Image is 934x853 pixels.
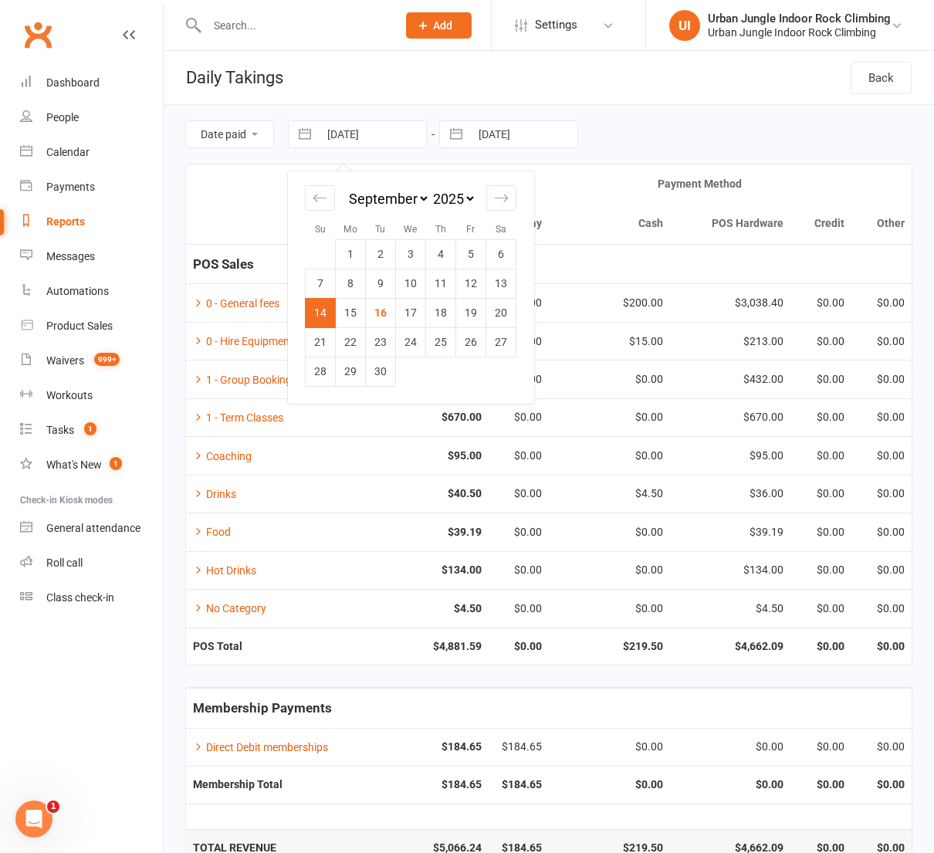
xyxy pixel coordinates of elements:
[426,298,456,327] td: Thursday, September 18, 2025
[366,327,396,357] td: Tuesday, September 23, 2025
[193,701,905,716] h5: Membership Payments
[306,269,336,298] td: Sunday, September 7, 2025
[797,603,844,614] div: $0.00
[46,424,74,436] div: Tasks
[374,641,482,652] strong: $4,881.59
[851,62,912,94] a: Back
[193,640,242,652] strong: POS Total
[374,411,482,423] strong: $670.00
[374,450,482,462] strong: $95.00
[858,641,905,652] strong: $0.00
[556,603,663,614] div: $0.00
[435,224,446,235] small: Th
[20,239,163,274] a: Messages
[456,239,486,269] td: Friday, September 5, 2025
[535,8,577,42] span: Settings
[858,374,905,385] div: $0.00
[15,801,52,838] iframe: Intercom live chat
[486,327,516,357] td: Saturday, September 27, 2025
[406,12,472,39] button: Add
[858,450,905,462] div: $0.00
[797,641,844,652] strong: $0.00
[94,353,120,366] span: 999+
[375,224,385,235] small: Tu
[466,224,475,235] small: Fr
[556,641,663,652] strong: $219.50
[496,526,542,538] div: $0.00
[319,121,426,147] input: From
[336,327,366,357] td: Monday, September 22, 2025
[496,178,905,190] div: Payment Method
[858,488,905,499] div: $0.00
[797,741,844,753] div: $0.00
[202,15,386,36] input: Search...
[496,224,506,235] small: Sa
[486,298,516,327] td: Saturday, September 20, 2025
[677,374,784,385] div: $432.00
[556,374,663,385] div: $0.00
[669,10,700,41] div: UI
[396,269,426,298] td: Wednesday, September 10, 2025
[20,378,163,413] a: Workouts
[556,741,663,753] div: $0.00
[396,239,426,269] td: Wednesday, September 3, 2025
[426,239,456,269] td: Thursday, September 4, 2025
[456,327,486,357] td: Friday, September 26, 2025
[20,274,163,309] a: Automations
[374,526,482,538] strong: $39.19
[396,327,426,357] td: Wednesday, September 24, 2025
[20,170,163,205] a: Payments
[556,779,663,790] strong: $0.00
[193,564,256,577] a: Hot Drinks
[426,269,456,298] td: Thursday, September 11, 2025
[20,546,163,581] a: Roll call
[797,450,844,462] div: $0.00
[110,457,122,470] span: 1
[193,297,279,310] a: 0 - General fees
[797,336,844,347] div: $0.00
[366,239,396,269] td: Tuesday, September 2, 2025
[556,526,663,538] div: $0.00
[20,413,163,448] a: Tasks 1
[193,602,266,614] a: No Category
[193,741,328,753] a: Direct Debit memberships
[366,269,396,298] td: Tuesday, September 9, 2025
[343,224,357,235] small: Mo
[677,411,784,423] div: $670.00
[677,779,784,790] strong: $0.00
[677,526,784,538] div: $39.19
[164,51,283,104] h1: Daily Takings
[486,239,516,269] td: Saturday, September 6, 2025
[193,257,905,272] h5: POS Sales
[496,488,542,499] div: $0.00
[20,100,163,135] a: People
[677,336,784,347] div: $213.00
[433,19,452,32] span: Add
[708,12,891,25] div: Urban Jungle Indoor Rock Climbing
[46,522,140,534] div: General attendance
[496,564,542,576] div: $0.00
[336,298,366,327] td: Monday, September 15, 2025
[366,357,396,386] td: Tuesday, September 30, 2025
[46,250,95,262] div: Messages
[46,215,85,228] div: Reports
[797,411,844,423] div: $0.00
[677,741,784,753] div: $0.00
[46,111,79,124] div: People
[20,448,163,482] a: What's New1
[797,779,844,790] strong: $0.00
[193,335,293,347] a: 0 - Hire Equipment
[336,357,366,386] td: Monday, September 29, 2025
[305,185,335,211] div: Move backward to switch to the previous month.
[46,181,95,193] div: Payments
[797,488,844,499] div: $0.00
[677,218,784,229] div: POS Hardware
[46,591,114,604] div: Class check-in
[496,779,542,790] strong: $184.65
[46,557,83,569] div: Roll call
[20,581,163,615] a: Class kiosk mode
[496,411,542,423] div: $0.00
[456,298,486,327] td: Friday, September 19, 2025
[858,564,905,576] div: $0.00
[858,336,905,347] div: $0.00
